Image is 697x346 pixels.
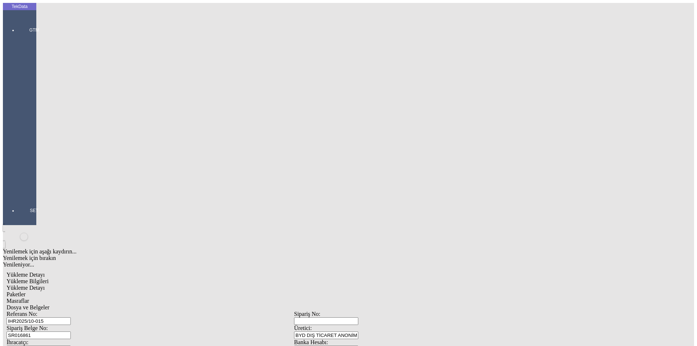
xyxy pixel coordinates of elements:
span: GTM [23,27,45,33]
span: Sipariş No: [294,311,320,317]
div: Yenilemek için bırakın [3,255,585,261]
span: Masraflar [7,298,29,304]
span: Sipariş Belge No: [7,325,48,331]
span: İhracatçı: [7,339,28,345]
span: Yükleme Detayı [7,272,45,278]
span: Referans No: [7,311,37,317]
span: Paketler [7,291,25,297]
span: Yükleme Bilgileri [7,278,49,284]
div: Yenileniyor... [3,261,585,268]
div: TekData [3,4,36,9]
span: SET [23,208,45,213]
span: Banka Hesabı: [294,339,328,345]
span: Dosya ve Belgeler [7,304,49,310]
span: Yükleme Detayı [7,285,45,291]
div: Yenilemek için aşağı kaydırın... [3,248,585,255]
span: Üretici: [294,325,312,331]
